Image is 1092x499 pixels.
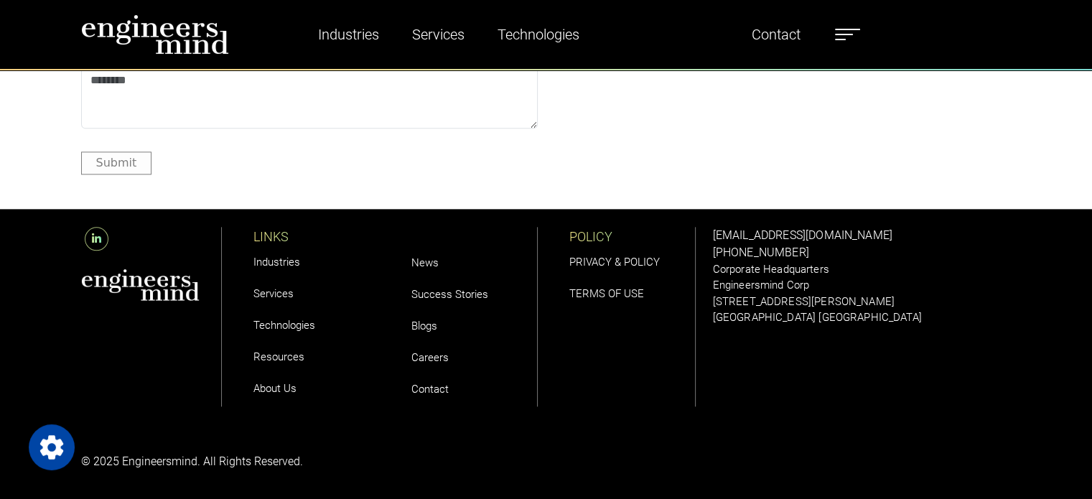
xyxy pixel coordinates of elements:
button: Submit [81,151,152,174]
a: Blogs [411,320,437,332]
a: Industries [312,18,385,51]
p: Engineersmind Corp [713,277,1012,294]
p: © 2025 Engineersmind. All Rights Reserved. [81,453,538,470]
img: aws [81,269,200,301]
p: [GEOGRAPHIC_DATA] [GEOGRAPHIC_DATA] [713,309,1012,326]
a: Industries [253,256,300,269]
a: [PHONE_NUMBER] [713,246,809,259]
a: Success Stories [411,288,488,301]
a: Resources [253,350,304,363]
img: logo [81,14,229,55]
p: [STREET_ADDRESS][PERSON_NAME] [713,294,1012,310]
a: Technologies [253,319,315,332]
a: Services [253,287,294,300]
a: Contact [411,383,449,396]
a: Services [406,18,470,51]
p: Corporate Headquarters [713,261,1012,278]
a: About Us [253,382,297,395]
a: Technologies [492,18,585,51]
p: LINKS [253,227,380,246]
a: [EMAIL_ADDRESS][DOMAIN_NAME] [713,228,892,242]
p: POLICY [569,227,695,246]
a: LinkedIn [81,232,112,246]
iframe: reCAPTCHA [555,67,773,123]
a: Contact [746,18,806,51]
a: News [411,256,439,269]
a: Careers [411,351,449,364]
a: PRIVACY & POLICY [569,256,660,269]
a: TERMS OF USE [569,287,644,300]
